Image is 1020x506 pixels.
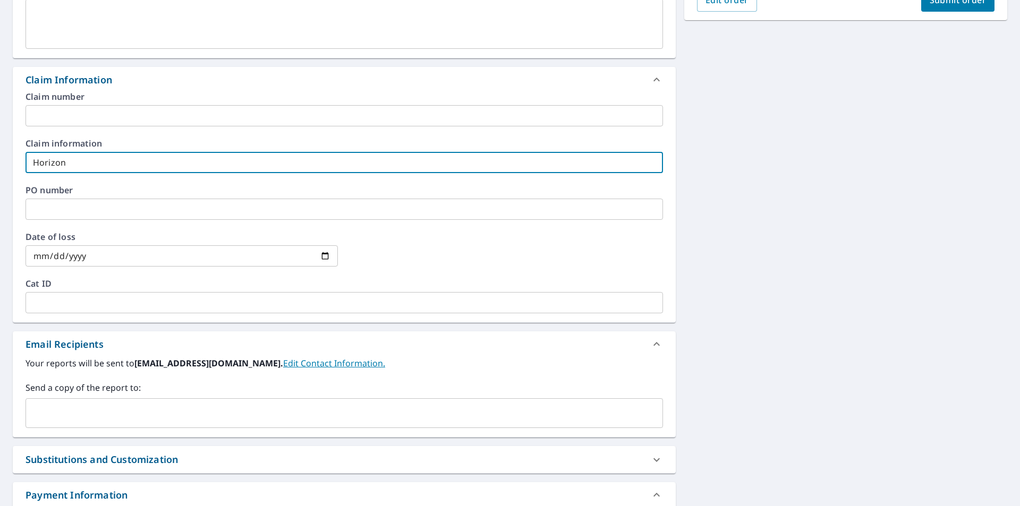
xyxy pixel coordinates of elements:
[25,139,663,148] label: Claim information
[13,446,676,473] div: Substitutions and Customization
[25,73,112,87] div: Claim Information
[134,357,283,369] b: [EMAIL_ADDRESS][DOMAIN_NAME].
[25,357,663,370] label: Your reports will be sent to
[25,233,338,241] label: Date of loss
[25,381,663,394] label: Send a copy of the report to:
[25,488,127,502] div: Payment Information
[25,337,104,351] div: Email Recipients
[25,186,663,194] label: PO number
[25,279,663,288] label: Cat ID
[283,357,385,369] a: EditContactInfo
[25,452,178,467] div: Substitutions and Customization
[25,92,663,101] label: Claim number
[13,67,676,92] div: Claim Information
[13,331,676,357] div: Email Recipients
